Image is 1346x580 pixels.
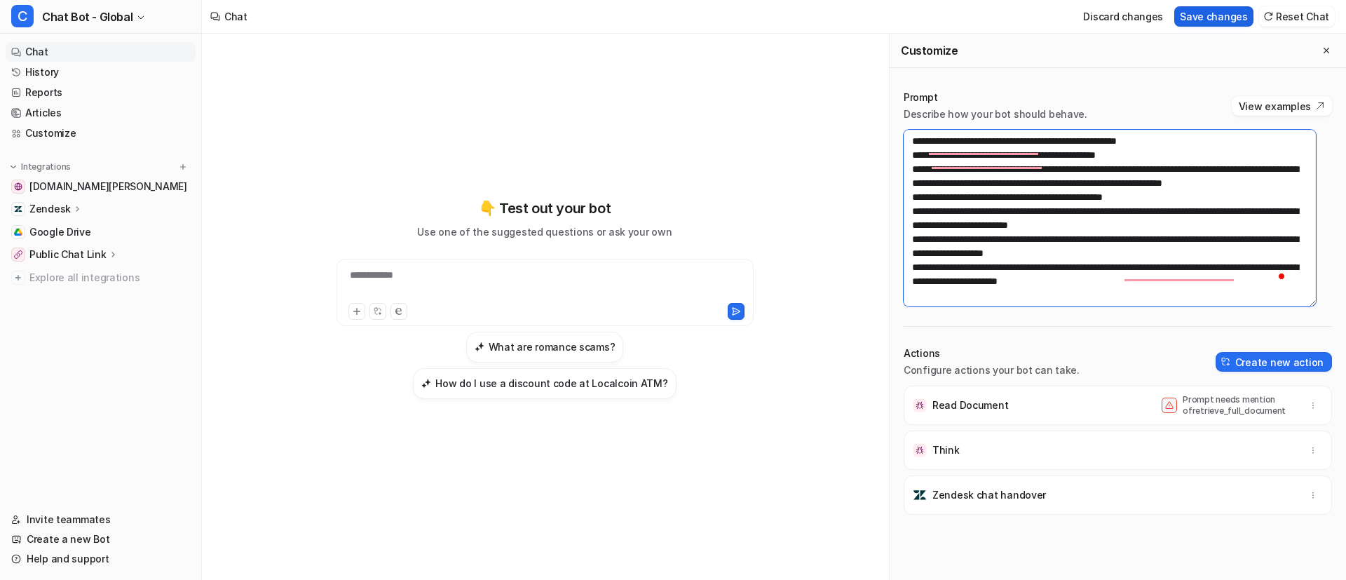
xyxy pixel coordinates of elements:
button: Save changes [1174,6,1253,27]
img: Think icon [913,443,927,457]
span: Google Drive [29,225,91,239]
h2: Customize [901,43,958,58]
p: Zendesk [29,202,71,216]
button: How do I use a discount code at Localcoin ATM?How do I use a discount code at Localcoin ATM? [413,368,676,399]
a: Help and support [6,549,196,569]
h3: How do I use a discount code at Localcoin ATM? [435,376,667,391]
button: Discard changes [1078,6,1169,27]
p: Public Chat Link [29,248,107,262]
p: Describe how your bot should behave. [904,107,1087,121]
a: Create a new Bot [6,530,196,549]
button: Reset Chat [1259,6,1335,27]
span: Chat Bot - Global [42,7,132,27]
p: 👇 Test out your bot [479,198,611,219]
button: Close flyout [1318,42,1335,59]
img: Read Document icon [913,398,927,412]
img: Google Drive [14,228,22,236]
a: Customize [6,123,196,143]
span: [DOMAIN_NAME][PERSON_NAME] [29,180,187,194]
img: menu_add.svg [178,162,188,172]
img: Zendesk [14,205,22,213]
a: Chat [6,42,196,62]
button: Integrations [6,160,75,174]
a: Explore all integrations [6,268,196,288]
a: History [6,62,196,82]
a: Google DriveGoogle Drive [6,222,196,242]
a: Reports [6,83,196,102]
img: How do I use a discount code at Localcoin ATM? [421,378,431,389]
button: View examples [1232,96,1332,116]
img: price-agg-sandy.vercel.app [14,182,22,191]
span: C [11,5,34,27]
a: Invite teammates [6,510,196,530]
p: Prompt needs mention of retrieve_full_document [1183,394,1295,417]
h3: What are romance scams? [489,339,616,354]
img: Zendesk chat handover icon [913,488,927,502]
a: Articles [6,103,196,123]
img: create-action-icon.svg [1221,357,1231,367]
a: price-agg-sandy.vercel.app[DOMAIN_NAME][PERSON_NAME] [6,177,196,196]
span: Explore all integrations [29,267,190,289]
img: What are romance scams? [475,342,484,352]
p: Read Document [932,398,1008,412]
img: Public Chat Link [14,250,22,259]
p: Prompt [904,90,1087,104]
img: explore all integrations [11,271,25,285]
p: Configure actions your bot can take. [904,363,1080,377]
p: Zendesk chat handover [932,488,1046,502]
button: Create new action [1216,352,1332,372]
p: Think [932,443,960,457]
div: Chat [224,9,247,24]
img: expand menu [8,162,18,172]
img: reset [1263,11,1273,22]
p: Integrations [21,161,71,173]
button: What are romance scams?What are romance scams? [466,332,624,363]
p: Actions [904,346,1080,360]
p: Use one of the suggested questions or ask your own [417,224,672,239]
textarea: To enrich screen reader interactions, please activate Accessibility in Grammarly extension settings [904,130,1316,306]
